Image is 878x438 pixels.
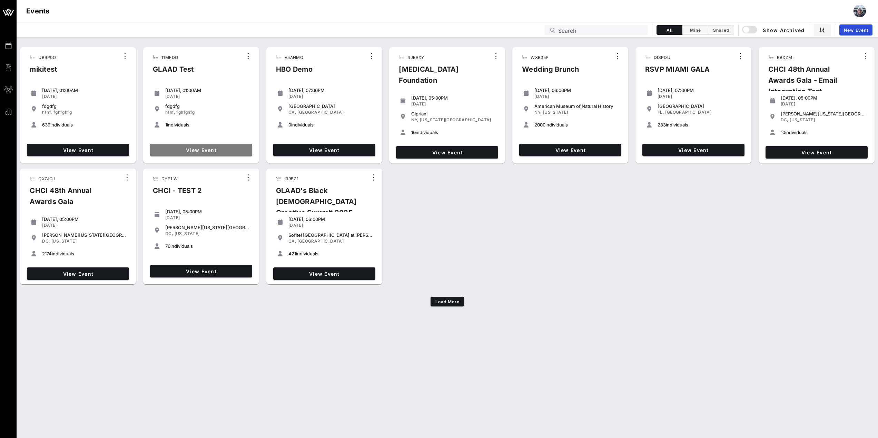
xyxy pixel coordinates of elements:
[682,25,708,35] button: Mine
[273,267,375,280] a: View Event
[763,64,860,102] div: CHCI 48th Annual Awards Gala - Email Integration Test
[288,232,373,238] div: Sofitel [GEOGRAPHIC_DATA] at [PERSON_NAME][GEOGRAPHIC_DATA]
[658,94,742,99] div: [DATE]
[657,25,682,35] button: All
[288,216,373,222] div: [DATE], 06:00PM
[658,122,666,128] span: 283
[153,147,249,153] span: View Event
[522,147,619,153] span: View Event
[24,185,121,213] div: CHCI 48th Annual Awards Gala
[38,176,55,181] span: QX7JOJ
[150,144,252,156] a: View Event
[640,64,716,80] div: RSVP MIAMI GALA
[38,55,56,60] span: UB9P0O
[790,117,815,122] span: [US_STATE]
[661,28,678,33] span: All
[288,122,373,128] div: individuals
[534,94,619,99] div: [DATE]
[844,28,868,33] span: New Event
[411,117,418,122] span: NY,
[288,103,373,109] div: [GEOGRAPHIC_DATA]
[399,150,495,155] span: View Event
[766,146,868,159] a: View Event
[743,24,805,36] button: Show Archived
[24,64,62,80] div: mikitest
[165,103,249,109] div: fdgdfg
[175,231,200,236] span: [US_STATE]
[411,95,495,101] div: [DATE], 05:00PM
[543,110,568,115] span: [US_STATE]
[270,64,318,80] div: HBO Demo
[165,209,249,214] div: [DATE], 05:00PM
[288,94,373,99] div: [DATE]
[411,130,416,135] span: 10
[161,176,178,181] span: DYP1IW
[27,267,129,280] a: View Event
[165,88,249,93] div: [DATE], 01:00AM
[393,64,490,91] div: [MEDICAL_DATA] Foundation
[285,55,303,60] span: V5AHMQ
[288,223,373,228] div: [DATE]
[26,6,50,17] h1: Events
[42,216,126,222] div: [DATE], 05:00PM
[153,268,249,274] span: View Event
[27,144,129,156] a: View Event
[781,101,865,107] div: [DATE]
[42,103,126,109] div: fdgdfg
[285,176,298,181] span: I39BZ1
[658,110,664,115] span: FL,
[534,122,619,128] div: individuals
[781,111,865,116] div: [PERSON_NAME][US_STATE][GEOGRAPHIC_DATA]
[781,117,789,122] span: DC,
[165,225,249,230] div: [PERSON_NAME][US_STATE][GEOGRAPHIC_DATA]
[297,238,344,244] span: [GEOGRAPHIC_DATA]
[645,147,742,153] span: View Event
[165,94,249,99] div: [DATE]
[777,55,793,60] span: BBXZMI
[288,110,296,115] span: CA,
[708,25,734,35] button: Shared
[53,110,72,115] span: fghfghfg
[165,243,249,249] div: individuals
[165,215,249,221] div: [DATE]
[411,101,495,107] div: [DATE]
[42,238,50,244] span: DC,
[42,94,126,99] div: [DATE]
[534,88,619,93] div: [DATE], 06:00PM
[276,271,373,277] span: View Event
[165,231,173,236] span: DC,
[743,26,805,34] span: Show Archived
[431,297,464,306] button: Load More
[297,110,344,115] span: [GEOGRAPHIC_DATA]
[42,223,126,228] div: [DATE]
[42,251,126,256] div: individuals
[42,251,52,256] span: 2174
[30,147,126,153] span: View Event
[273,144,375,156] a: View Event
[276,147,373,153] span: View Event
[516,64,585,80] div: Wedding Brunch
[687,28,704,33] span: Mine
[288,122,291,128] span: 0
[781,95,865,101] div: [DATE], 05:00PM
[288,251,296,256] span: 421
[519,144,621,156] a: View Event
[165,110,175,115] span: hfhf,
[768,150,865,155] span: View Event
[288,88,373,93] div: [DATE], 07:00PM
[42,122,126,128] div: individuals
[42,232,126,238] div: [PERSON_NAME][US_STATE][GEOGRAPHIC_DATA]
[288,238,296,244] span: CA,
[658,88,742,93] div: [DATE], 07:00PM
[51,238,77,244] span: [US_STATE]
[654,55,670,60] span: DISPDU
[781,130,785,135] span: 10
[42,110,52,115] span: hfhf,
[658,103,742,109] div: [GEOGRAPHIC_DATA]
[288,251,373,256] div: individuals
[407,55,424,60] span: 4JERXY
[435,299,460,304] span: Load More
[176,110,195,115] span: fghfghfg
[165,122,167,128] span: 1
[534,110,542,115] span: NY,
